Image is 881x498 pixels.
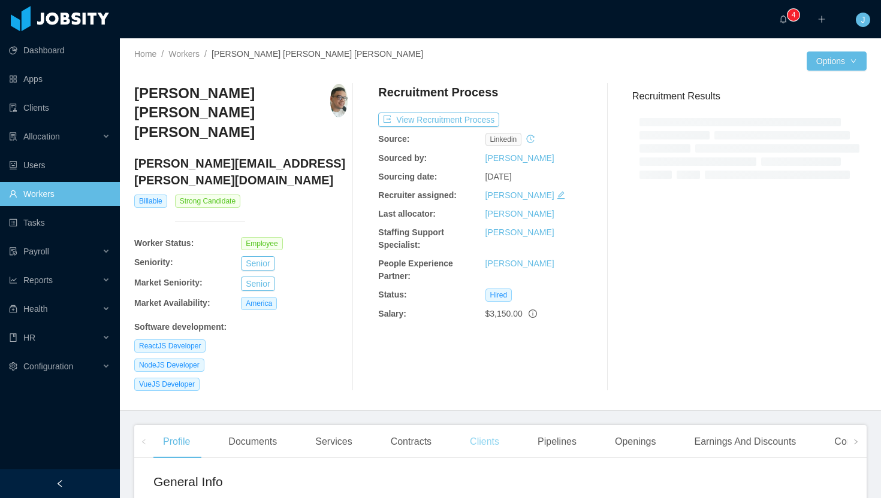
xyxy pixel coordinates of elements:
div: Contracts [381,425,441,458]
a: Workers [168,49,200,59]
span: info-circle [529,309,537,318]
span: Health [23,304,47,314]
div: Documents [219,425,286,458]
i: icon: book [9,333,17,342]
a: icon: robotUsers [9,153,110,177]
b: Last allocator: [378,209,436,218]
button: icon: exportView Recruitment Process [378,113,499,127]
span: / [204,49,207,59]
i: icon: left [141,439,147,445]
div: Clients [460,425,509,458]
span: ReactJS Developer [134,339,206,353]
a: icon: appstoreApps [9,67,110,91]
span: linkedin [485,133,522,146]
i: icon: file-protect [9,247,17,256]
b: People Experience Partner: [378,259,453,281]
a: icon: pie-chartDashboard [9,38,110,62]
a: icon: exportView Recruitment Process [378,115,499,124]
span: Strong Candidate [175,195,240,208]
span: VueJS Developer [134,378,200,391]
span: HR [23,333,35,342]
h3: Recruitment Results [632,89,867,104]
span: Reports [23,275,53,285]
i: icon: history [526,135,535,143]
span: Payroll [23,247,49,256]
b: Staffing Support Specialist: [378,227,444,250]
b: Market Seniority: [134,278,203,287]
span: Allocation [23,132,60,141]
span: Configuration [23,362,73,371]
a: [PERSON_NAME] [485,259,554,268]
sup: 4 [788,9,799,21]
h4: Recruitment Process [378,84,498,101]
h2: General Info [153,472,500,491]
div: Profile [153,425,200,458]
a: icon: auditClients [9,96,110,120]
b: Software development : [134,322,227,332]
b: Market Availability: [134,298,210,308]
span: Billable [134,195,167,208]
div: Earnings And Discounts [684,425,805,458]
i: icon: line-chart [9,276,17,284]
a: [PERSON_NAME] [485,190,554,200]
i: icon: right [853,439,859,445]
span: J [861,13,865,27]
i: icon: bell [779,15,788,23]
b: Salary: [378,309,406,318]
i: icon: edit [557,191,565,199]
b: Recruiter assigned: [378,190,457,200]
div: Openings [605,425,666,458]
img: 78378fac-ebc3-492b-be87-e9115189ff5d_6891313328f5b-400w.png [330,84,348,117]
span: [DATE] [485,172,512,181]
span: America [241,297,277,310]
a: icon: userWorkers [9,182,110,206]
p: 4 [792,9,796,21]
button: Senior [241,277,274,291]
b: Sourcing date: [378,172,437,181]
i: icon: medicine-box [9,305,17,313]
span: / [161,49,164,59]
i: icon: plus [817,15,826,23]
i: icon: setting [9,362,17,371]
span: [PERSON_NAME] [PERSON_NAME] [PERSON_NAME] [212,49,423,59]
b: Sourced by: [378,153,427,163]
h3: [PERSON_NAME] [PERSON_NAME] [PERSON_NAME] [134,84,330,142]
a: [PERSON_NAME] [485,227,554,237]
span: $3,150.00 [485,309,523,318]
i: icon: solution [9,132,17,141]
b: Source: [378,134,409,144]
a: [PERSON_NAME] [485,209,554,218]
b: Worker Status: [134,238,194,248]
span: Employee [241,237,282,250]
span: Hired [485,289,512,302]
h4: [PERSON_NAME][EMAIL_ADDRESS][PERSON_NAME][DOMAIN_NAME] [134,155,348,189]
div: Pipelines [528,425,586,458]
button: Optionsicon: down [807,51,867,71]
span: NodeJS Developer [134,359,204,372]
b: Status: [378,290,406,299]
a: [PERSON_NAME] [485,153,554,163]
a: Home [134,49,156,59]
button: Senior [241,256,274,271]
div: Services [306,425,361,458]
b: Seniority: [134,257,173,267]
a: icon: profileTasks [9,211,110,235]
